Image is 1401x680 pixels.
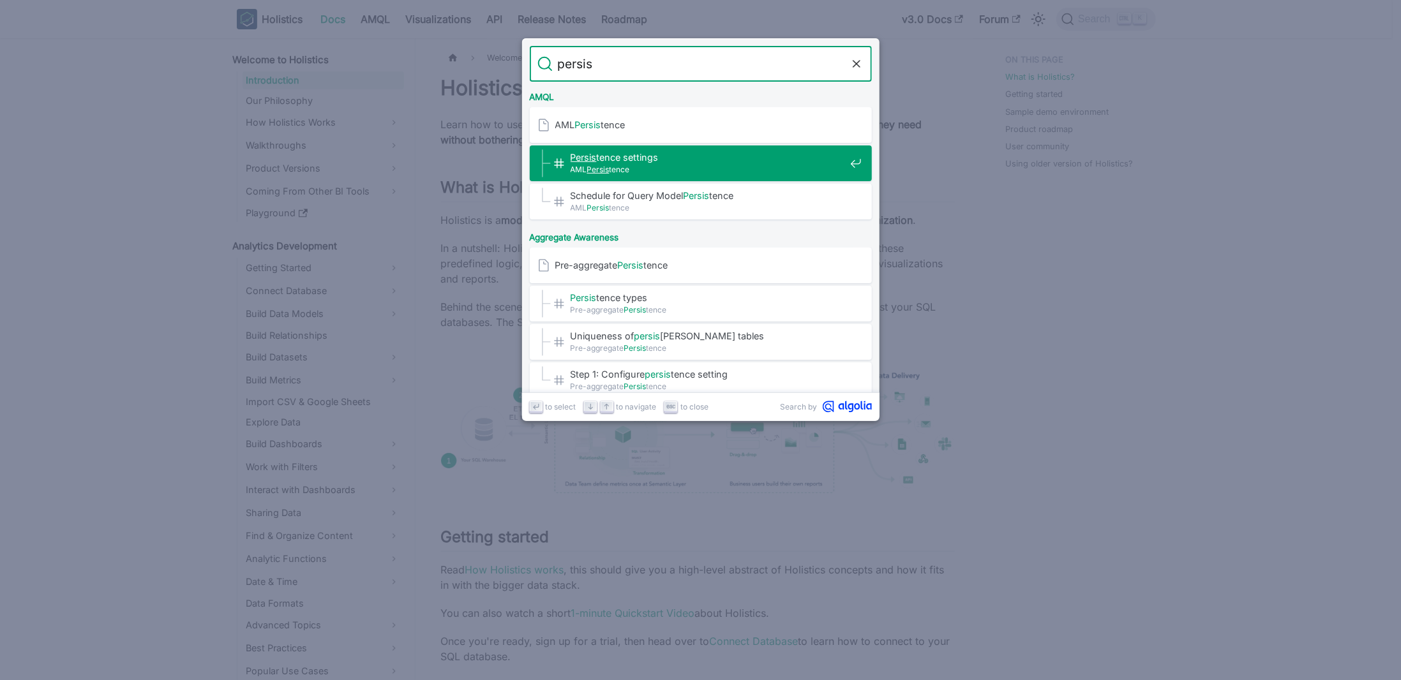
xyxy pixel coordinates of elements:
span: Pre-aggregate tence [571,342,845,354]
a: Pre-aggregatePersistence [530,248,872,283]
span: tence settings​ [571,151,845,163]
mark: Persis [684,190,710,201]
span: Step 1: Configure tence setting​ [571,368,845,380]
mark: Persis [587,165,610,174]
svg: Arrow up [602,402,611,411]
span: Schedule for Query Model tence​ [571,189,845,202]
span: AML tence [571,202,845,214]
span: Search by [781,401,818,413]
mark: Persis [571,152,597,163]
div: AMQL [527,82,874,107]
span: Pre-aggregate tence [571,304,845,316]
mark: Persis [587,203,610,212]
mark: Persis [618,260,644,270]
svg: Algolia [823,401,872,413]
mark: Persis [624,381,647,391]
span: AML tence [555,119,845,131]
mark: Persis [571,292,597,303]
span: to close [681,401,709,413]
span: Uniqueness of [PERSON_NAME] tables​ [571,330,845,342]
svg: Enter key [531,402,541,411]
a: Persistence settings​AMLPersistence [530,145,872,181]
a: AMLPersistence [530,107,872,143]
span: AML tence [571,163,845,175]
span: Pre-aggregate tence [555,259,845,271]
a: Uniqueness ofpersis[PERSON_NAME] tables​Pre-aggregatePersistence [530,324,872,360]
mark: persis [634,330,661,341]
mark: Persis [624,305,647,314]
input: Search docs [553,46,849,82]
svg: Escape key [666,402,676,411]
div: Aggregate Awareness [527,222,874,248]
span: to select [546,401,576,413]
span: Pre-aggregate tence [571,380,845,392]
mark: Persis [624,343,647,353]
mark: persis [645,369,671,380]
a: Schedule for Query ModelPersistence​AMLPersistence [530,184,872,219]
span: tence types​ [571,292,845,304]
mark: Persis [575,119,601,130]
span: to navigate [617,401,657,413]
svg: Arrow down [586,402,596,411]
a: Persistence types​Pre-aggregatePersistence [530,286,872,322]
button: Clear the query [849,56,864,71]
a: Search byAlgolia [781,401,872,413]
a: Step 1: Configurepersistence setting​Pre-aggregatePersistence [530,362,872,398]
